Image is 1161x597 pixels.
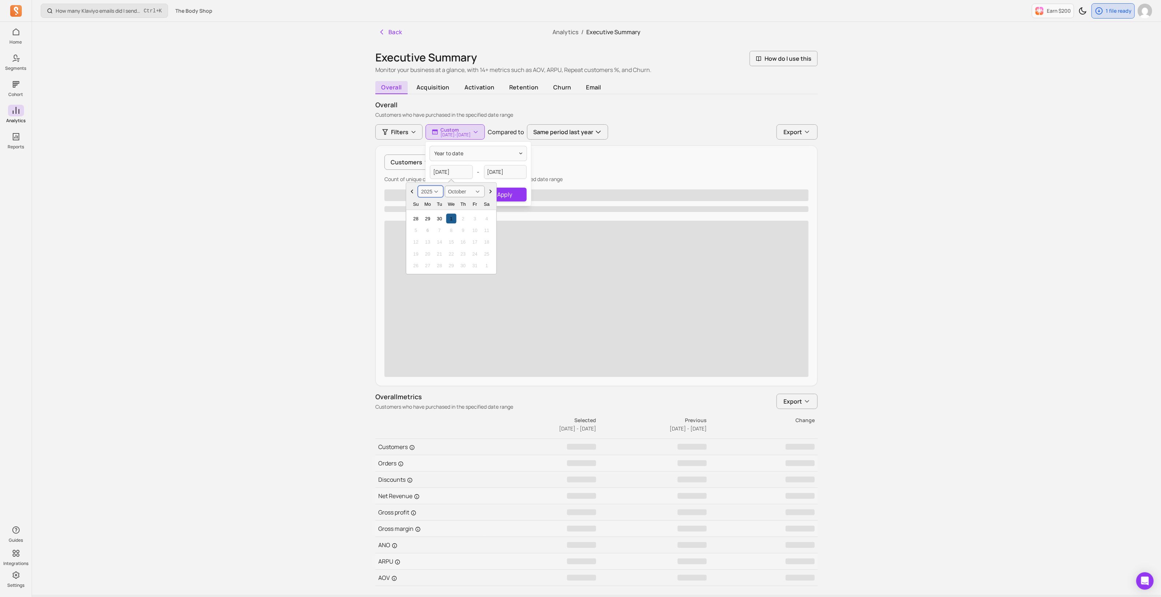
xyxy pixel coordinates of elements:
[384,221,809,377] span: ‌
[482,225,492,235] div: Not available Saturday, October 11th, 2025
[375,81,408,94] span: overall
[56,7,141,15] p: How many Klaviyo emails did I send, and how well did they perform?
[678,493,707,499] span: ‌
[786,558,815,564] span: ‌
[384,176,809,183] p: Count of unique customers who made a purchase in the specified date range
[375,392,513,402] p: Overall metrics
[678,509,707,515] span: ‌
[9,92,23,97] p: Cohort
[527,124,608,140] button: Same period last year
[435,199,444,209] div: Tuesday
[384,155,437,170] button: Customers
[786,444,815,450] span: ‌
[586,28,641,36] span: Executive Summary
[470,225,480,235] div: Not available Friday, October 10th, 2025
[482,237,492,247] div: Not available Saturday, October 18th, 2025
[440,133,471,137] p: [DATE] - [DATE]
[8,144,24,150] p: Reports
[482,249,492,259] div: Not available Saturday, October 25th, 2025
[678,575,707,581] span: ‌
[411,237,421,247] div: Not available Sunday, October 12th, 2025
[678,460,707,466] span: ‌
[786,493,815,499] span: ‌
[567,460,596,466] span: ‌
[503,81,544,93] span: retention
[375,111,818,119] p: Customers who have purchased in the specified date range
[786,542,815,548] span: ‌
[171,4,217,17] button: The Body Shop
[482,213,492,223] div: Not available Saturday, October 4th, 2025
[458,213,468,223] div: Not available Thursday, October 2nd, 2025
[567,509,596,515] span: ‌
[375,537,486,553] td: ANO
[1032,4,1074,18] button: Earn $200
[375,553,486,570] td: ARPU
[470,249,480,259] div: Not available Friday, October 24th, 2025
[458,225,468,235] div: Not available Thursday, October 9th, 2025
[446,199,456,209] div: Wednesday
[458,81,500,93] span: activation
[384,206,809,212] span: ‌
[482,261,492,271] div: Not available Saturday, November 1st, 2025
[567,526,596,532] span: ‌
[435,225,444,235] div: Not available Tuesday, October 7th, 2025
[483,188,527,201] button: Apply
[375,51,651,64] h1: Executive Summary
[750,51,818,66] button: How do I use this
[547,81,577,93] span: churn
[678,542,707,548] span: ‌
[446,237,456,247] div: Not available Wednesday, October 15th, 2025
[580,81,607,93] span: email
[3,561,28,566] p: Integrations
[786,460,815,466] span: ‌
[375,488,486,504] td: Net Revenue
[678,477,707,482] span: ‌
[375,521,486,537] td: Gross margin
[567,542,596,548] span: ‌
[488,128,524,136] p: Compared to
[430,146,527,161] button: year to date
[446,213,456,223] div: Choose Wednesday, October 1st, 2025
[1106,7,1132,15] p: 1 file ready
[375,504,486,521] td: Gross profit
[477,168,480,176] span: -
[7,582,24,588] p: Settings
[707,417,815,424] p: Change
[783,128,802,136] span: Export
[458,199,468,209] div: Thursday
[411,261,421,271] div: Not available Sunday, October 26th, 2025
[434,150,464,157] span: year to date
[559,425,596,432] span: [DATE] - [DATE]
[486,417,596,424] p: Selected
[375,472,486,488] td: Discounts
[423,199,432,209] div: Monday
[484,165,527,179] input: yyyy-mm-dd
[375,455,486,472] td: Orders
[440,127,471,133] p: Custom
[391,128,408,136] span: Filters
[470,237,480,247] div: Not available Friday, October 17th, 2025
[384,189,809,201] span: ‌
[375,570,486,586] td: AOV
[9,537,23,543] p: Guides
[458,261,468,271] div: Not available Thursday, October 30th, 2025
[678,444,707,450] span: ‌
[578,28,586,36] span: /
[567,493,596,499] span: ‌
[1047,7,1071,15] p: Earn $200
[470,213,480,223] div: Not available Friday, October 3rd, 2025
[423,249,432,259] div: Not available Monday, October 20th, 2025
[1138,4,1152,18] img: avatar
[786,509,815,515] span: ‌
[375,124,423,140] button: Filters
[411,249,421,259] div: Not available Sunday, October 19th, 2025
[375,403,513,410] p: Customers who have purchased in the specified date range
[430,165,473,179] input: yyyy-mm-dd
[552,28,578,36] a: Analytics
[482,199,492,209] div: Saturday
[375,439,486,455] td: Customers
[411,199,421,209] div: Sunday
[435,237,444,247] div: Not available Tuesday, October 14th, 2025
[567,558,596,564] span: ‌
